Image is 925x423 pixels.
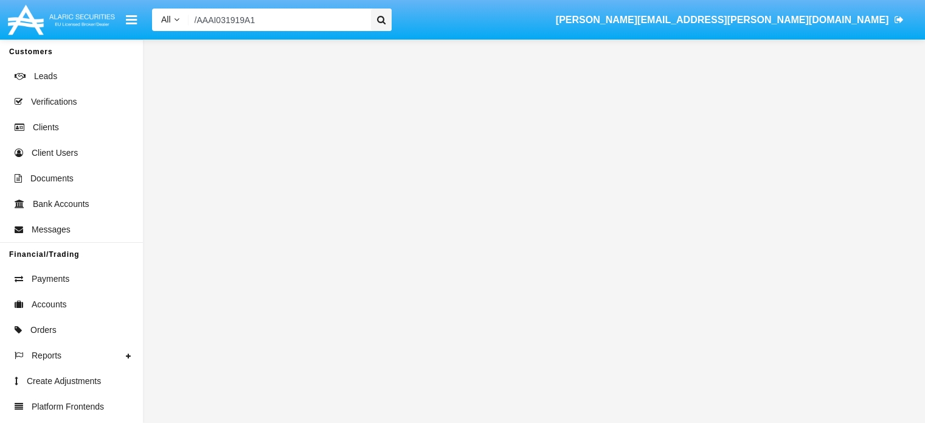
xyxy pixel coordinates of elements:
[34,70,57,83] span: Leads
[161,15,171,24] span: All
[27,375,101,388] span: Create Adjustments
[6,2,117,38] img: Logo image
[33,198,89,211] span: Bank Accounts
[32,147,78,159] span: Client Users
[32,400,104,413] span: Platform Frontends
[33,121,59,134] span: Clients
[30,324,57,337] span: Orders
[550,3,910,37] a: [PERSON_NAME][EMAIL_ADDRESS][PERSON_NAME][DOMAIN_NAME]
[32,298,67,311] span: Accounts
[31,96,77,108] span: Verifications
[152,13,189,26] a: All
[32,223,71,236] span: Messages
[189,9,367,31] input: Search
[556,15,889,25] span: [PERSON_NAME][EMAIL_ADDRESS][PERSON_NAME][DOMAIN_NAME]
[30,172,74,185] span: Documents
[32,273,69,285] span: Payments
[32,349,61,362] span: Reports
